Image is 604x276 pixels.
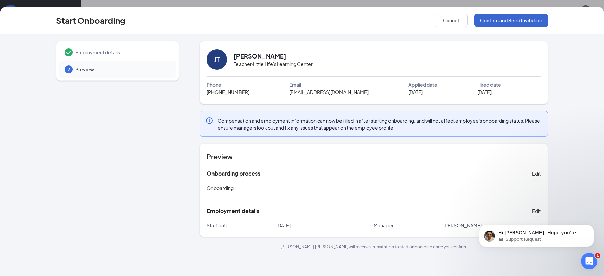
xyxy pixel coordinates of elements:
[207,185,234,191] span: Onboarding
[434,14,468,27] button: Cancel
[207,170,260,177] h5: Onboarding process
[213,55,220,64] div: JT
[276,222,374,229] p: [DATE]
[56,15,125,26] h3: Start Onboarding
[200,244,548,250] p: [PERSON_NAME] [PERSON_NAME] will receive an invitation to start onboarding once you confirm.
[289,81,301,88] span: Email
[207,222,276,229] p: Start date
[374,222,443,229] p: Manager
[595,253,600,258] span: 1
[474,14,548,27] button: Confirm and Send Invitation
[205,117,213,125] svg: Info
[207,152,541,161] h4: Preview
[289,88,369,96] span: [EMAIL_ADDRESS][DOMAIN_NAME]
[75,66,169,73] span: Preview
[477,88,492,96] span: [DATE]
[532,168,541,179] button: Edit
[207,81,221,88] span: Phone
[532,208,541,214] span: Edit
[207,88,249,96] span: [PHONE_NUMBER]
[477,81,501,88] span: Hired date
[207,207,259,215] h5: Employment details
[532,170,541,177] span: Edit
[408,88,423,96] span: [DATE]
[469,210,604,258] iframe: Intercom notifications message
[234,52,286,60] h2: [PERSON_NAME]
[234,60,313,68] span: Teacher · Little Life's Learning Center
[218,117,542,131] span: Compensation and employment information can now be filled in after starting onboarding, and will ...
[532,206,541,216] button: Edit
[443,222,541,229] p: [PERSON_NAME]
[408,81,437,88] span: Applied date
[67,66,70,73] span: 2
[65,48,73,56] svg: Checkmark
[581,253,597,269] iframe: Intercom live chat
[75,49,169,56] span: Employment details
